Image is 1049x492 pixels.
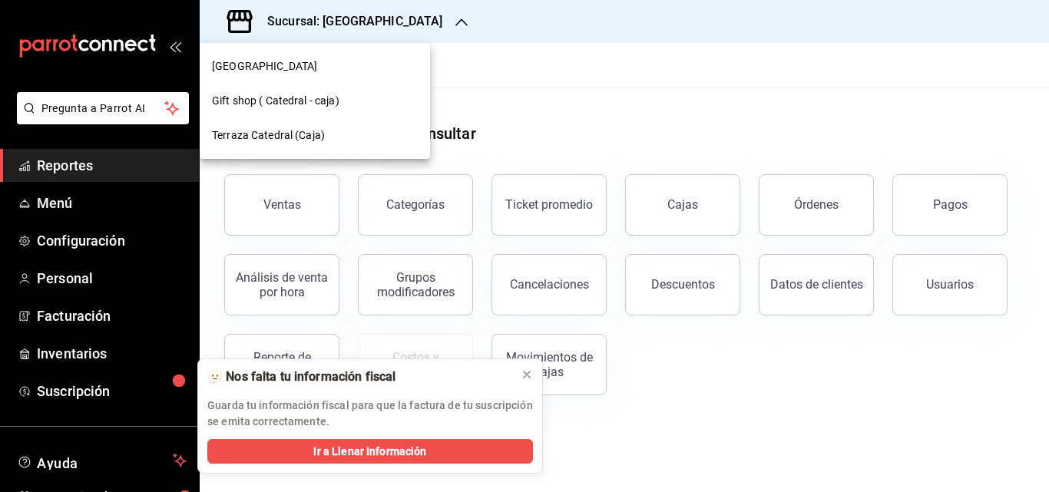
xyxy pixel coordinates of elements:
span: Ir a Llenar Información [313,444,426,460]
div: Terraza Catedral (Caja) [200,118,430,153]
div: 🫥 Nos falta tu información fiscal [207,368,508,385]
p: Guarda tu información fiscal para que la factura de tu suscripción se emita correctamente. [207,398,533,430]
div: Gift shop ( Catedral - caja) [200,84,430,118]
span: Gift shop ( Catedral - caja) [212,93,339,109]
span: Terraza Catedral (Caja) [212,127,325,144]
span: [GEOGRAPHIC_DATA] [212,58,317,74]
div: [GEOGRAPHIC_DATA] [200,49,430,84]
